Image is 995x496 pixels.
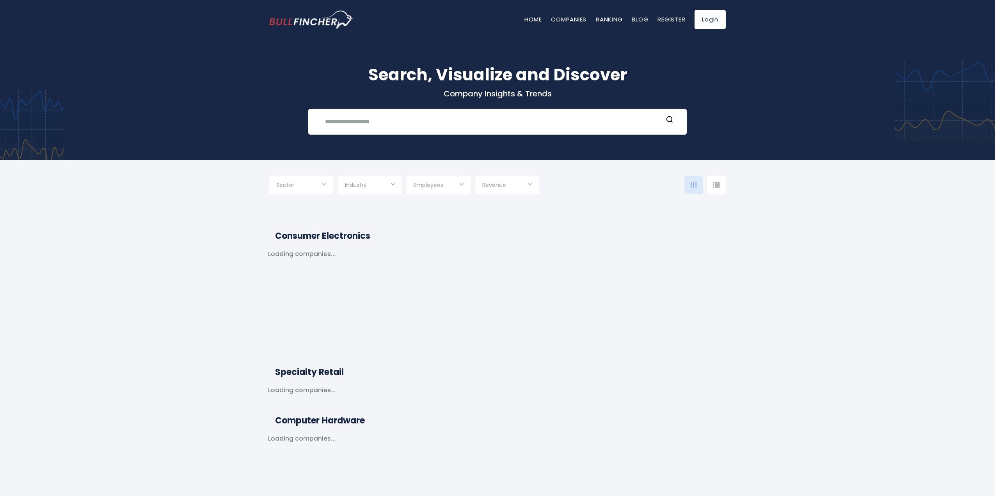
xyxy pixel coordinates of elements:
p: Company Insights & Trends [269,89,726,99]
a: Go to homepage [269,11,353,28]
a: Ranking [596,15,622,23]
h2: Computer Hardware [275,414,720,427]
img: icon-comp-list-view.svg [713,182,720,188]
h2: Consumer Electronics [275,229,720,242]
a: Home [524,15,542,23]
img: bullfincher logo [269,11,353,28]
h2: Specialty Retail [275,366,720,379]
span: Sector [276,181,294,188]
a: Companies [551,15,586,23]
button: Search [665,116,675,126]
input: Selection [345,179,395,193]
span: Revenue [482,181,506,188]
a: Login [695,10,726,29]
h1: Search, Visualize and Discover [269,62,726,87]
span: Industry [345,181,367,188]
a: Register [657,15,685,23]
div: Loading companies... [268,386,336,395]
input: Selection [414,179,464,193]
span: Employees [414,181,443,188]
img: icon-comp-grid.svg [691,182,697,188]
input: Selection [482,179,532,193]
div: Loading companies... [268,250,336,346]
a: Blog [632,15,648,23]
input: Selection [276,179,326,193]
